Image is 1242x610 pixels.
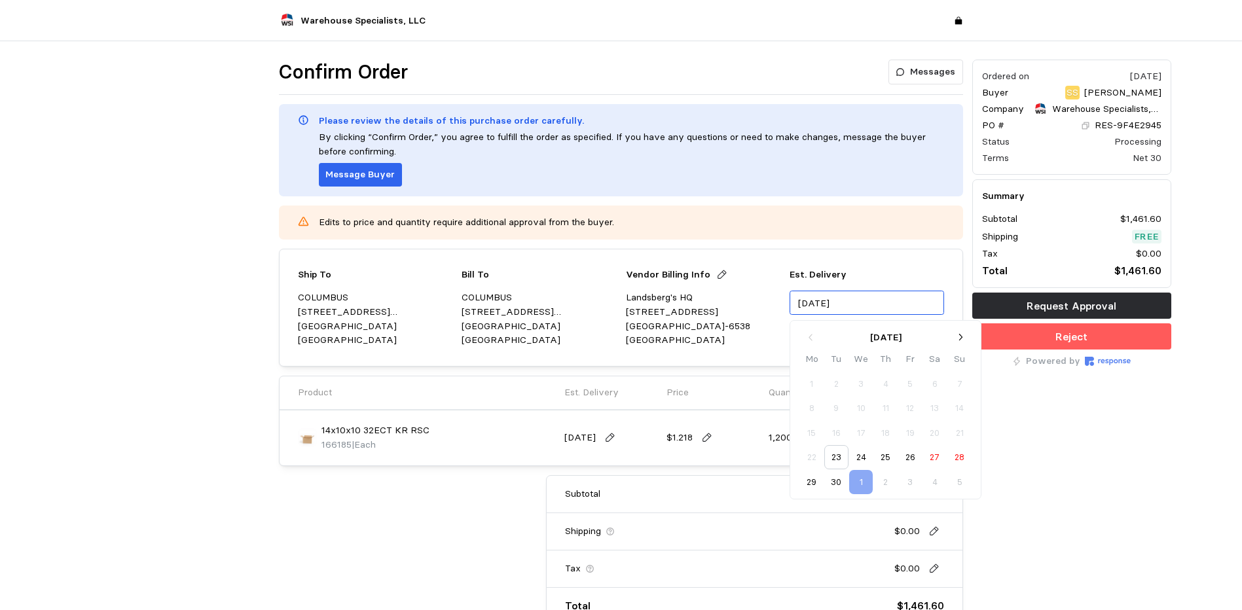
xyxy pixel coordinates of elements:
[922,470,947,494] button: 4 October 2025
[1120,212,1161,226] p: $1,461.60
[298,428,317,447] img: 43d9b8f6-452a-47e9-b052-73ece05c65ba.jpeg
[319,114,584,128] p: Please review the details of this purchase order carefully.
[565,487,600,501] p: Subtotal
[667,386,689,400] p: Price
[769,386,805,400] p: Quantity
[564,386,619,400] p: Est. Delivery
[873,396,898,420] button: 11 September 2025
[1052,102,1161,117] p: Warehouse Specialists, LLC
[565,562,581,576] p: Tax
[849,470,873,494] button: 1 October 2025
[873,421,898,445] button: 18 September 2025
[298,319,452,334] p: [GEOGRAPHIC_DATA]
[298,291,452,305] p: COLUMBUS
[799,351,824,371] th: Mo
[824,396,849,420] button: 9 September 2025
[898,470,922,494] button: 3 October 2025
[462,333,616,348] p: [GEOGRAPHIC_DATA]
[790,291,944,315] input: MM/DD/YYYY
[319,163,402,187] button: Message Buyer
[626,305,780,319] p: [STREET_ADDRESS]
[1114,262,1161,279] p: $1,461.60
[790,268,944,282] p: Est. Delivery
[849,445,873,469] button: 24 September 2025
[298,333,452,348] p: [GEOGRAPHIC_DATA]
[898,351,922,371] th: Fr
[799,470,824,494] button: 29 September 2025
[667,431,693,445] p: $1.218
[799,396,824,420] button: 8 September 2025
[982,247,998,261] p: Tax
[982,212,1017,226] p: Subtotal
[1026,354,1080,368] p: Powered by
[298,305,452,319] p: [STREET_ADDRESS][PERSON_NAME]
[462,305,616,319] p: [STREET_ADDRESS][PERSON_NAME]
[898,371,922,395] button: 5 September 2025
[1114,135,1161,149] div: Processing
[352,439,376,450] span: | Each
[279,60,408,85] h1: Confirm Order
[894,524,920,539] p: $0.00
[982,86,1008,100] p: Buyer
[824,371,849,395] button: 2 September 2025
[873,470,898,494] button: 2 October 2025
[894,562,920,576] p: $0.00
[873,371,898,395] button: 4 September 2025
[626,333,780,348] p: [GEOGRAPHIC_DATA]
[769,431,792,445] p: 1,200
[325,168,395,182] p: Message Buyer
[799,445,824,469] button: 22 September 2025
[947,351,972,371] th: Su
[824,421,849,445] button: 16 September 2025
[982,102,1024,117] p: Company
[1135,230,1160,244] p: Free
[873,351,898,371] th: Th
[462,291,616,305] p: COLUMBUS
[922,371,947,395] button: 6 September 2025
[462,319,616,334] p: [GEOGRAPHIC_DATA]
[982,189,1161,203] h5: Summary
[947,445,972,469] button: 28 September 2025
[321,423,429,438] p: 14x10x10 32ECT KR RSC
[1130,69,1161,83] div: [DATE]
[321,439,352,450] span: 166185
[849,421,873,445] button: 17 September 2025
[947,470,972,494] button: 5 October 2025
[849,351,873,371] th: We
[982,118,1004,133] p: PO #
[824,445,849,469] button: 23 September 2025
[982,135,1010,149] div: Status
[626,291,780,305] p: Landsberg's HQ
[922,421,947,445] button: 20 September 2025
[982,230,1018,244] p: Shipping
[298,386,332,400] p: Product
[1133,151,1161,165] div: Net 30
[947,371,972,395] button: 7 September 2025
[626,268,710,282] p: Vendor Billing Info
[1085,357,1131,366] img: Response Logo
[626,319,780,334] p: [GEOGRAPHIC_DATA]-6538
[823,325,947,350] button: [DATE]
[972,293,1171,319] button: Request Approval
[298,268,331,282] p: Ship To
[898,396,922,420] button: 12 September 2025
[301,14,426,28] p: Warehouse Specialists, LLC
[982,151,1009,165] div: Terms
[1136,247,1161,261] p: $0.00
[799,371,824,395] button: 1 September 2025
[1095,118,1161,133] p: RES-9F4E2945
[1055,329,1087,345] p: Reject
[1084,86,1161,100] p: [PERSON_NAME]
[947,396,972,420] button: 14 September 2025
[799,421,824,445] button: 15 September 2025
[873,445,898,469] button: 25 September 2025
[922,396,947,420] button: 13 September 2025
[824,470,849,494] button: 30 September 2025
[982,69,1029,83] div: Ordered on
[922,351,947,371] th: Sa
[947,421,972,445] button: 21 September 2025
[898,445,922,469] button: 26 September 2025
[1027,298,1116,314] p: Request Approval
[824,351,849,371] th: Tu
[910,65,955,79] p: Messages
